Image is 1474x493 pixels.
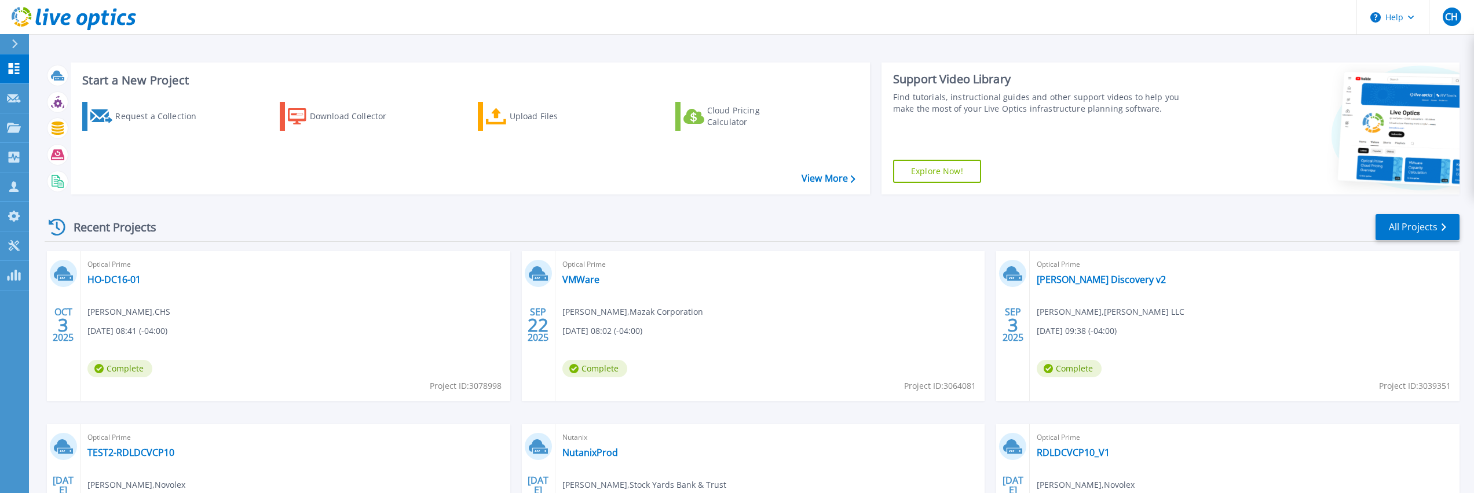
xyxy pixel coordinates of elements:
[87,325,167,337] span: [DATE] 08:41 (-04:00)
[87,306,170,318] span: [PERSON_NAME] , CHS
[528,320,548,330] span: 22
[52,304,74,346] div: OCT 2025
[1037,431,1453,444] span: Optical Prime
[115,105,208,128] div: Request a Collection
[1037,325,1117,337] span: [DATE] 09:38 (-04:00)
[562,325,642,337] span: [DATE] 08:02 (-04:00)
[1037,258,1453,271] span: Optical Prime
[562,360,627,377] span: Complete
[1002,304,1024,346] div: SEP 2025
[1037,306,1184,318] span: [PERSON_NAME] , [PERSON_NAME] LLC
[280,102,409,131] a: Download Collector
[87,431,503,444] span: Optical Prime
[562,274,599,285] a: VMWare
[562,258,978,271] span: Optical Prime
[562,447,618,458] a: NutanixProd
[893,91,1192,115] div: Find tutorials, instructional guides and other support videos to help you make the most of your L...
[675,102,804,131] a: Cloud Pricing Calculator
[904,380,976,392] span: Project ID: 3064081
[707,105,800,128] div: Cloud Pricing Calculator
[1379,380,1451,392] span: Project ID: 3039351
[87,479,185,491] span: [PERSON_NAME] , Novolex
[310,105,403,128] div: Download Collector
[562,431,978,444] span: Nutanix
[510,105,602,128] div: Upload Files
[87,274,141,285] a: HO-DC16-01
[45,213,172,241] div: Recent Projects
[1037,447,1110,458] a: RDLDCVCP10_V1
[87,447,174,458] a: TEST2-RDLDCVCP10
[87,360,152,377] span: Complete
[87,258,503,271] span: Optical Prime
[562,479,726,491] span: [PERSON_NAME] , Stock Yards Bank & Trust
[82,74,855,87] h3: Start a New Project
[1376,214,1460,240] a: All Projects
[527,304,549,346] div: SEP 2025
[1037,479,1135,491] span: [PERSON_NAME] , Novolex
[802,173,855,184] a: View More
[58,320,68,330] span: 3
[893,72,1192,87] div: Support Video Library
[893,160,981,183] a: Explore Now!
[1037,274,1166,285] a: [PERSON_NAME] Discovery v2
[1445,12,1458,21] span: CH
[1037,360,1102,377] span: Complete
[478,102,607,131] a: Upload Files
[82,102,211,131] a: Request a Collection
[1008,320,1018,330] span: 3
[430,380,502,392] span: Project ID: 3078998
[562,306,703,318] span: [PERSON_NAME] , Mazak Corporation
